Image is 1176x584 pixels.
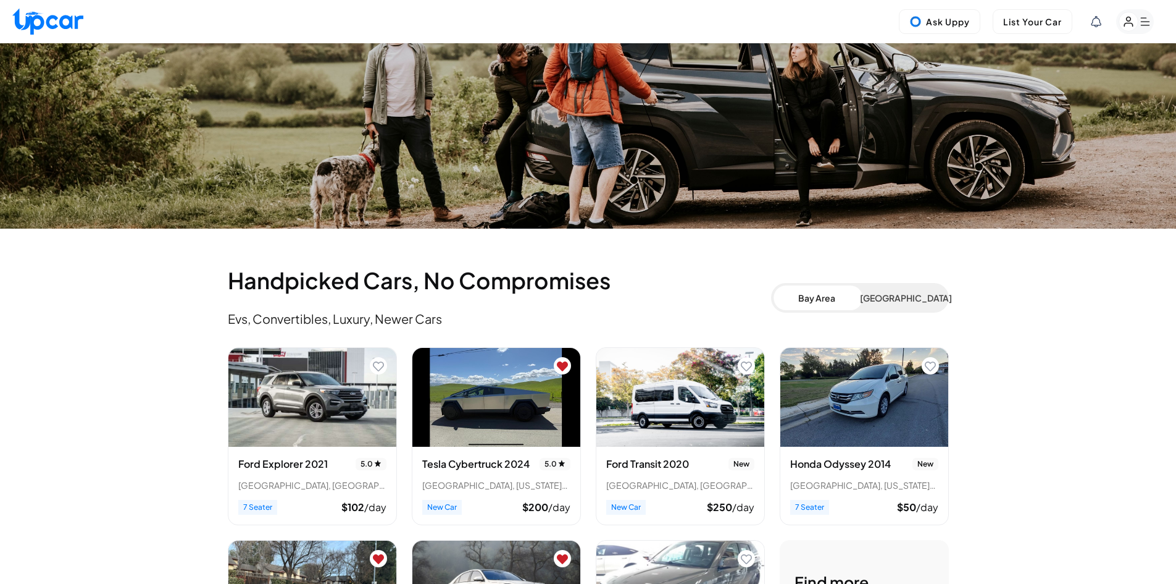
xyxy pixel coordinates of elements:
button: Add to favorites [370,357,387,375]
img: star [374,460,382,467]
img: Upcar Logo [12,8,83,35]
div: View Notifications [1091,16,1101,27]
button: Remove from favorites [554,357,571,375]
img: Ford Transit 2020 [596,348,764,447]
span: $ 250 [707,501,732,514]
span: /day [364,501,386,514]
div: [GEOGRAPHIC_DATA], [US_STATE] • 1 trips [790,479,938,491]
div: [GEOGRAPHIC_DATA], [GEOGRAPHIC_DATA] [606,479,754,491]
button: Add to favorites [922,357,939,375]
span: /day [732,501,754,514]
span: 7 Seater [790,500,829,515]
button: Remove from favorites [554,550,571,567]
button: Remove from favorites [370,550,387,567]
div: View details for Tesla Cybertruck 2024 [412,347,581,525]
img: Ford Explorer 2021 [228,348,396,447]
div: New [912,458,938,470]
span: 7 Seater [238,500,277,515]
span: /day [916,501,938,514]
img: Honda Odyssey 2014 [780,348,948,447]
p: Evs, Convertibles, Luxury, Newer Cars [228,310,771,328]
div: View details for Honda Odyssey 2014 [780,347,949,525]
span: New Car [422,500,462,515]
div: 5.0 [356,458,386,470]
span: $ 102 [341,501,364,514]
span: $ 50 [897,501,916,514]
span: /day [548,501,570,514]
button: [GEOGRAPHIC_DATA] [860,286,946,310]
div: View details for Ford Explorer 2021 [228,347,397,525]
div: [GEOGRAPHIC_DATA], [US_STATE] • 2 trips [422,479,570,491]
button: Add to favorites [738,550,755,567]
div: [GEOGRAPHIC_DATA], [GEOGRAPHIC_DATA] • 2 trips [238,479,386,491]
img: Tesla Cybertruck 2024 [412,348,580,447]
img: star [558,460,565,467]
span: $ 200 [522,501,548,514]
button: Add to favorites [738,357,755,375]
button: Ask Uppy [899,9,980,34]
img: Uppy [909,15,922,28]
h3: Ford Transit 2020 [606,457,689,472]
div: View details for Ford Transit 2020 [596,347,765,525]
button: List Your Car [993,9,1072,34]
h2: Handpicked Cars, No Compromises [228,268,771,293]
h3: Honda Odyssey 2014 [790,457,891,472]
span: New Car [606,500,646,515]
div: New [728,458,754,470]
button: Bay Area [774,286,860,310]
h3: Ford Explorer 2021 [238,457,328,472]
div: 5.0 [540,458,570,470]
h3: Tesla Cybertruck 2024 [422,457,530,472]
